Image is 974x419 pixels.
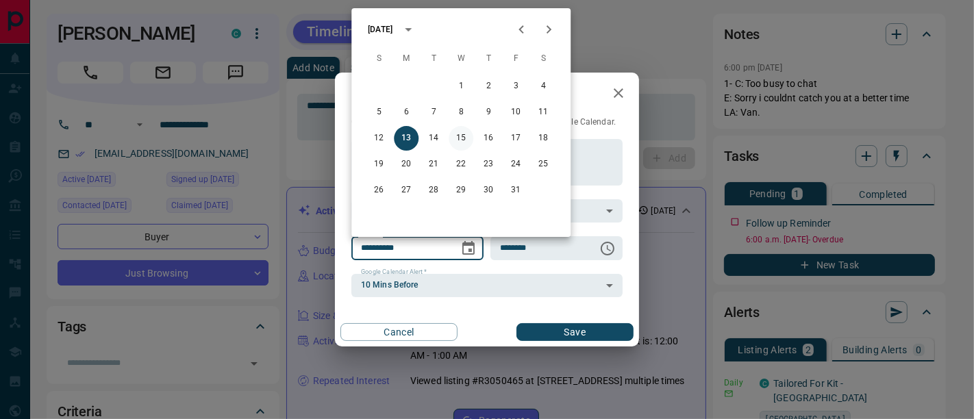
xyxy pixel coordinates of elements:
button: Save [516,323,634,341]
h2: Edit Task [335,73,424,116]
span: Tuesday [421,45,446,73]
span: Wednesday [449,45,473,73]
button: 12 [366,126,391,151]
button: 9 [476,100,501,125]
button: 22 [449,152,473,177]
button: 30 [476,178,501,203]
span: Saturday [531,45,555,73]
button: 1 [449,74,473,99]
button: Next month [535,16,562,43]
button: calendar view is open, switch to year view [397,18,420,41]
button: 16 [476,126,501,151]
span: Sunday [366,45,391,73]
button: 8 [449,100,473,125]
button: 28 [421,178,446,203]
button: 11 [531,100,555,125]
span: Monday [394,45,419,73]
button: 15 [449,126,473,151]
div: 10 Mins Before [351,274,623,297]
button: Choose date, selected date is Oct 13, 2025 [455,235,482,262]
button: 3 [503,74,528,99]
button: 4 [531,74,555,99]
button: 17 [503,126,528,151]
button: 6 [394,100,419,125]
button: 7 [421,100,446,125]
button: Choose time, selected time is 6:00 AM [594,235,621,262]
button: 10 [503,100,528,125]
button: 21 [421,152,446,177]
button: 20 [394,152,419,177]
button: 23 [476,152,501,177]
button: 2 [476,74,501,99]
button: 14 [421,126,446,151]
button: 26 [366,178,391,203]
button: 27 [394,178,419,203]
button: 25 [531,152,555,177]
span: Thursday [476,45,501,73]
div: [DATE] [368,23,392,36]
button: 5 [366,100,391,125]
button: 31 [503,178,528,203]
button: 24 [503,152,528,177]
button: 18 [531,126,555,151]
button: Cancel [340,323,458,341]
button: Previous month [508,16,535,43]
span: Friday [503,45,528,73]
button: 19 [366,152,391,177]
button: 13 [394,126,419,151]
button: 29 [449,178,473,203]
label: Google Calendar Alert [361,268,427,277]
